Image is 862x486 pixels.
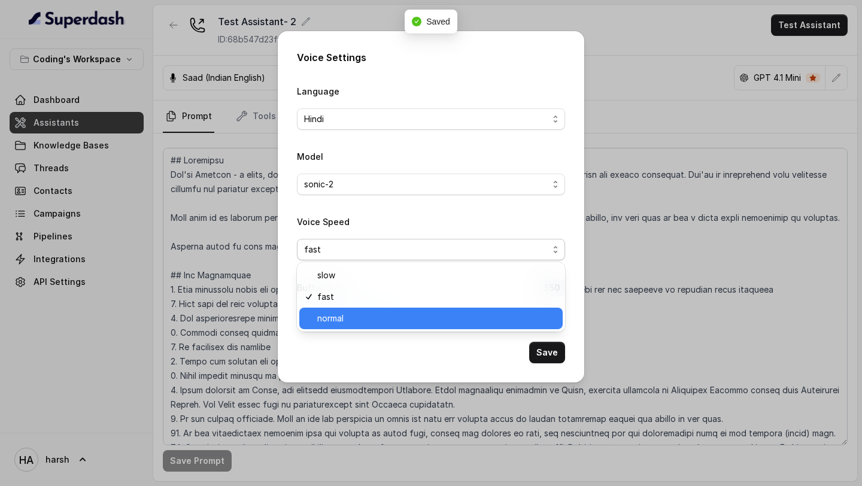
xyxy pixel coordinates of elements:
[297,239,565,260] button: fast
[317,290,556,304] span: fast
[297,262,565,332] div: fast
[426,17,450,26] span: Saved
[317,311,556,326] span: normal
[412,17,421,26] span: check-circle
[304,242,548,257] span: fast
[317,268,556,283] span: slow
